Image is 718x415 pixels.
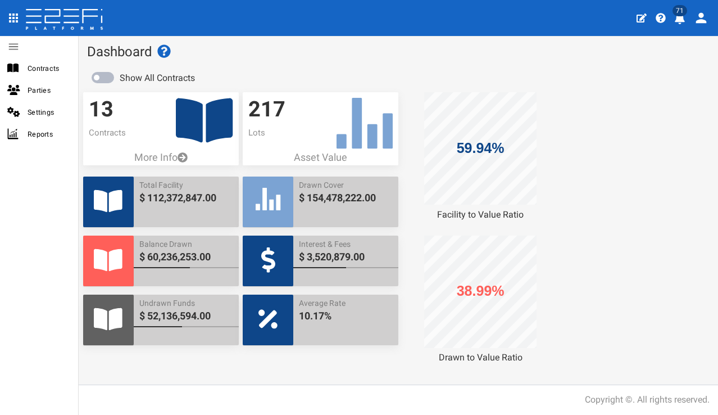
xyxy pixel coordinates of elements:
[139,179,233,191] span: Total Facility
[83,150,239,165] a: More Info
[299,238,393,250] span: Interest & Fees
[139,191,233,205] span: $ 112,372,847.00
[585,394,710,407] div: Copyright ©. All rights reserved.
[243,150,398,165] p: Asset Value
[299,191,393,205] span: $ 154,478,222.00
[248,98,393,121] h3: 217
[120,72,195,85] label: Show All Contracts
[87,44,710,59] h1: Dashboard
[28,62,69,75] span: Contracts
[403,351,558,364] div: Drawn to Value Ratio
[139,238,233,250] span: Balance Drawn
[139,297,233,309] span: Undrawn Funds
[403,209,558,222] div: Facility to Value Ratio
[89,98,233,121] h3: 13
[299,297,393,309] span: Average Rate
[299,250,393,264] span: $ 3,520,879.00
[28,128,69,141] span: Reports
[139,250,233,264] span: $ 60,236,253.00
[89,127,233,139] p: Contracts
[28,84,69,97] span: Parties
[299,179,393,191] span: Drawn Cover
[299,309,393,323] span: 10.17%
[28,106,69,119] span: Settings
[139,309,233,323] span: $ 52,136,594.00
[248,127,393,139] p: Lots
